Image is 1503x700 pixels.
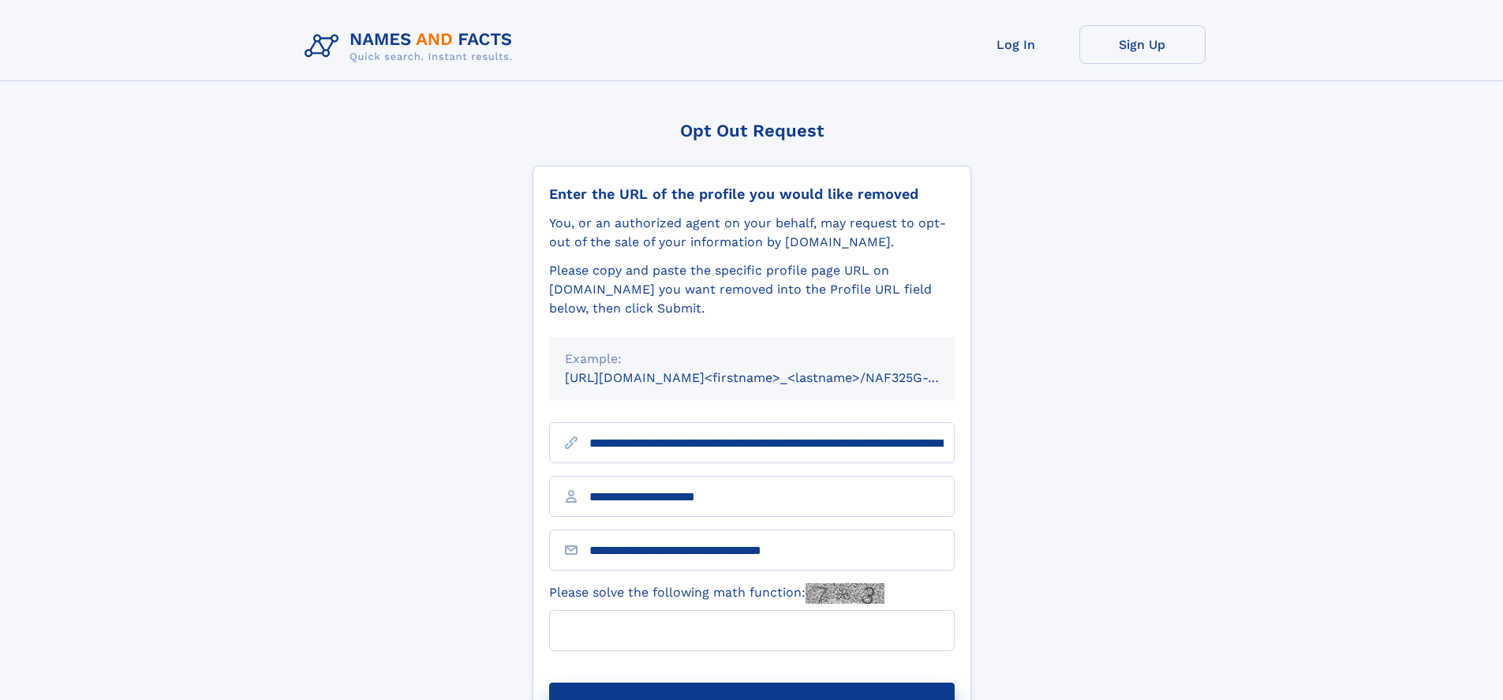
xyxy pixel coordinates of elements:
div: Please copy and paste the specific profile page URL on [DOMAIN_NAME] you want removed into the Pr... [549,261,955,318]
small: [URL][DOMAIN_NAME]<firstname>_<lastname>/NAF325G-xxxxxxxx [565,370,985,385]
div: Opt Out Request [533,121,971,140]
div: Example: [565,350,939,369]
label: Please solve the following math function: [549,583,884,604]
img: Logo Names and Facts [298,25,525,68]
div: You, or an authorized agent on your behalf, may request to opt-out of the sale of your informatio... [549,214,955,252]
a: Log In [953,25,1079,64]
a: Sign Up [1079,25,1206,64]
div: Enter the URL of the profile you would like removed [549,185,955,203]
